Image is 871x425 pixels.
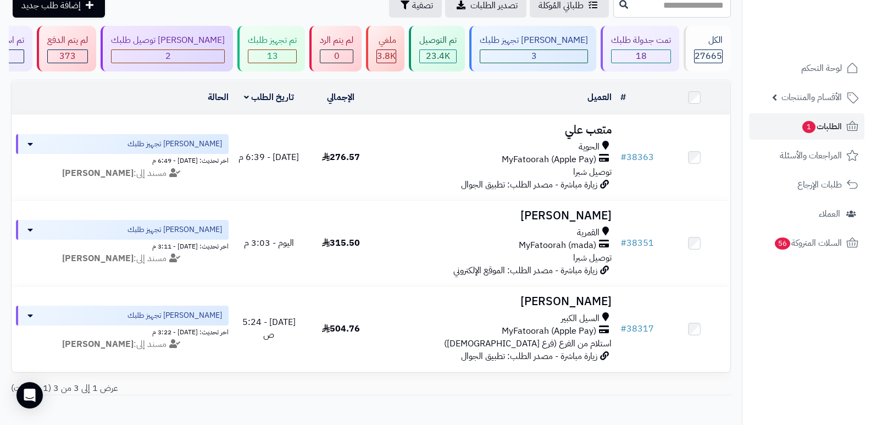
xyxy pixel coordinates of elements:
span: زيارة مباشرة - مصدر الطلب: تطبيق الجوال [461,178,597,191]
a: لم يتم الدفع 373 [35,26,98,71]
a: [PERSON_NAME] تجهيز طلبك 3 [467,26,598,71]
div: اخر تحديث: [DATE] - 6:49 م [16,154,229,165]
span: 27665 [695,49,722,63]
span: 3.8K [377,49,396,63]
span: [DATE] - 6:39 م [238,151,299,164]
a: السلات المتروكة56 [749,230,864,256]
span: الطلبات [801,119,842,134]
a: تم التوصيل 23.4K [407,26,467,71]
span: اليوم - 3:03 م [244,236,294,250]
span: 315.50 [322,236,360,250]
span: # [620,236,626,250]
a: الإجمالي [327,91,354,104]
div: 3 [480,50,587,63]
span: 0 [334,49,340,63]
span: المراجعات والأسئلة [780,148,842,163]
span: # [620,151,626,164]
span: توصيل شبرا [573,165,612,179]
div: 13 [248,50,296,63]
span: MyFatoorah (mada) [519,239,596,252]
div: مسند إلى: [8,252,237,265]
h3: متعب علي [381,124,612,136]
a: تاريخ الطلب [244,91,294,104]
span: [PERSON_NAME] تجهيز طلبك [127,139,222,150]
span: 56 [775,238,790,250]
span: الأقسام والمنتجات [781,90,842,105]
div: 2 [112,50,224,63]
span: 373 [59,49,76,63]
div: 3835 [377,50,396,63]
div: 373 [48,50,87,63]
a: الطلبات1 [749,113,864,140]
span: 504.76 [322,322,360,335]
a: #38351 [620,236,654,250]
span: [DATE] - 5:24 ص [242,316,296,341]
span: 13 [267,49,278,63]
span: MyFatoorah (Apple Pay) [502,325,596,338]
div: مسند إلى: [8,338,237,351]
a: لوحة التحكم [749,55,864,81]
span: 18 [636,49,647,63]
strong: [PERSON_NAME] [62,167,134,180]
span: طلبات الإرجاع [797,177,842,192]
div: [PERSON_NAME] تجهيز طلبك [480,34,588,47]
a: #38363 [620,151,654,164]
span: 2 [165,49,171,63]
a: تمت جدولة طلبك 18 [598,26,681,71]
a: الحالة [208,91,229,104]
div: 0 [320,50,353,63]
div: 18 [612,50,670,63]
span: توصيل شبرا [573,251,612,264]
img: logo-2.png [796,31,861,54]
span: [PERSON_NAME] تجهيز طلبك [127,224,222,235]
a: ملغي 3.8K [364,26,407,71]
span: لوحة التحكم [801,60,842,76]
div: Open Intercom Messenger [16,382,43,409]
a: العميل [587,91,612,104]
div: تم تجهيز طلبك [248,34,297,47]
span: القمرية [577,227,600,239]
span: السيل الكبير [561,312,600,325]
a: لم يتم الرد 0 [307,26,364,71]
div: عرض 1 إلى 3 من 3 (1 صفحات) [3,382,371,395]
a: # [620,91,626,104]
div: اخر تحديث: [DATE] - 3:22 م [16,325,229,337]
span: 23.4K [426,49,450,63]
h3: [PERSON_NAME] [381,209,612,222]
a: العملاء [749,201,864,227]
span: 3 [531,49,537,63]
strong: [PERSON_NAME] [62,252,134,265]
a: طلبات الإرجاع [749,172,864,198]
div: 23421 [420,50,456,63]
div: لم يتم الدفع [47,34,88,47]
span: زيارة مباشرة - مصدر الطلب: تطبيق الجوال [461,350,597,363]
div: لم يتم الرد [320,34,353,47]
div: تم التوصيل [419,34,457,47]
div: مسند إلى: [8,167,237,180]
div: ملغي [376,34,396,47]
a: تم تجهيز طلبك 13 [235,26,307,71]
a: [PERSON_NAME] توصيل طلبك 2 [98,26,235,71]
strong: [PERSON_NAME] [62,338,134,351]
h3: [PERSON_NAME] [381,295,612,308]
div: الكل [694,34,723,47]
span: الحوية [579,141,600,153]
span: العملاء [819,206,840,222]
div: [PERSON_NAME] توصيل طلبك [111,34,225,47]
a: المراجعات والأسئلة [749,142,864,169]
div: تمت جدولة طلبك [611,34,671,47]
span: # [620,322,626,335]
span: استلام من الفرع (فرع [DEMOGRAPHIC_DATA]) [444,337,612,350]
span: زيارة مباشرة - مصدر الطلب: الموقع الإلكتروني [453,264,597,277]
a: #38317 [620,322,654,335]
span: 276.57 [322,151,360,164]
span: [PERSON_NAME] تجهيز طلبك [127,310,222,321]
span: MyFatoorah (Apple Pay) [502,153,596,166]
a: الكل27665 [681,26,733,71]
span: 1 [802,121,815,133]
span: السلات المتروكة [774,235,842,251]
div: اخر تحديث: [DATE] - 3:11 م [16,240,229,251]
